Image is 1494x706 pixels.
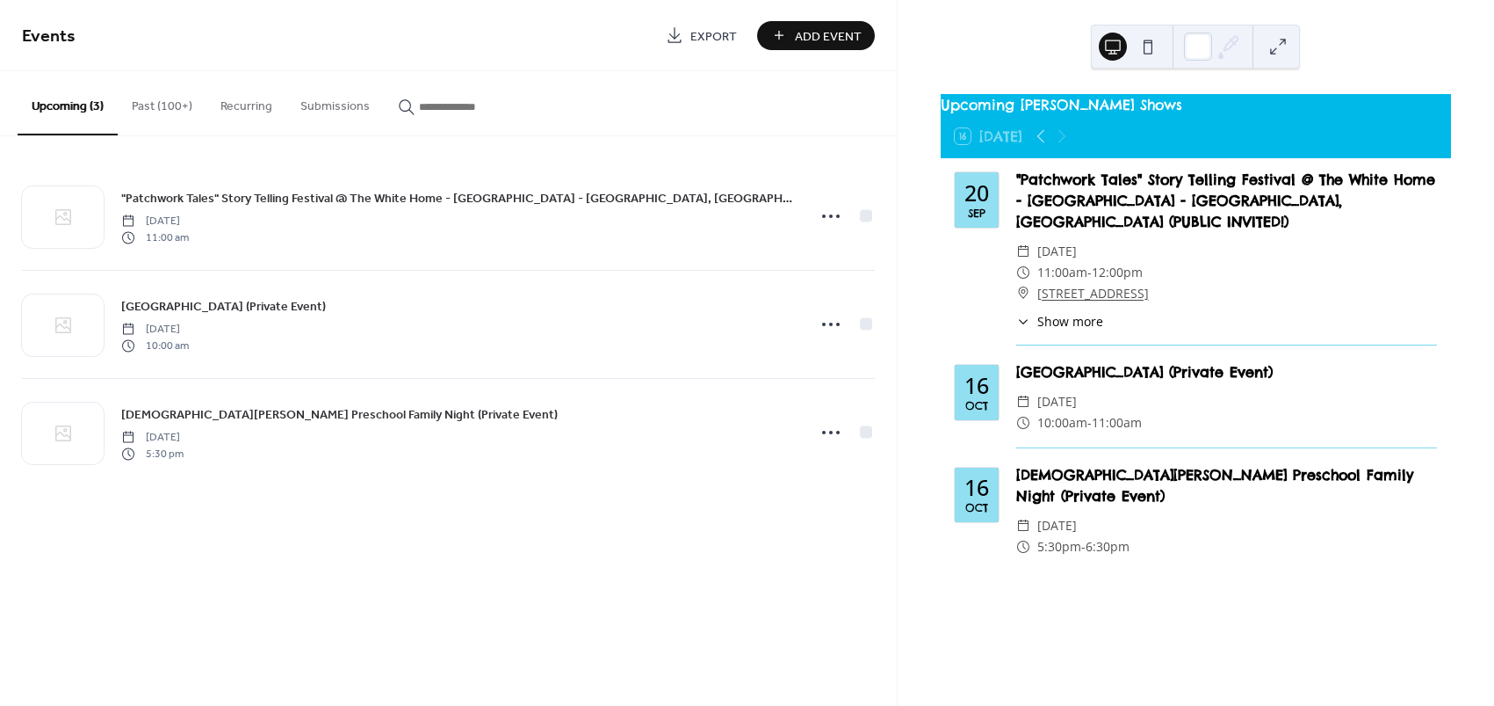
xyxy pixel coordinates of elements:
[121,214,189,229] span: [DATE]
[1016,515,1030,536] div: ​
[1016,536,1030,557] div: ​
[1016,283,1030,304] div: ​
[18,71,118,135] button: Upcoming (3)
[690,27,737,46] span: Export
[1016,464,1437,506] div: [DEMOGRAPHIC_DATA][PERSON_NAME] Preschool Family Night (Private Event)
[941,94,1451,115] div: Upcoming [PERSON_NAME] Shows
[121,338,189,353] span: 10:00 am
[118,71,206,134] button: Past (100+)
[968,207,985,219] div: Sep
[121,190,795,208] span: "Patchwork Tales" Story Telling Festival @ The White Home - [GEOGRAPHIC_DATA] - [GEOGRAPHIC_DATA]...
[121,404,558,425] a: [DEMOGRAPHIC_DATA][PERSON_NAME] Preschool Family Night (Private Event)
[795,27,862,46] span: Add Event
[1037,536,1081,557] span: 5:30pm
[121,298,326,317] span: [GEOGRAPHIC_DATA] (Private Event)
[1081,536,1086,557] span: -
[1037,391,1077,412] span: [DATE]
[1016,391,1030,412] div: ​
[1092,262,1143,283] span: 12:00pm
[1016,241,1030,262] div: ​
[22,19,76,54] span: Events
[1086,536,1130,557] span: 6:30pm
[757,21,875,50] button: Add Event
[1016,361,1437,382] div: [GEOGRAPHIC_DATA] (Private Event)
[1016,412,1030,433] div: ​
[1087,262,1092,283] span: -
[286,71,384,134] button: Submissions
[121,430,184,446] span: [DATE]
[1087,412,1092,433] span: -
[1037,515,1077,536] span: [DATE]
[121,406,558,425] span: [DEMOGRAPHIC_DATA][PERSON_NAME] Preschool Family Night (Private Event)
[964,375,989,397] div: 16
[1037,412,1087,433] span: 10:00am
[1037,241,1077,262] span: [DATE]
[121,446,184,462] span: 5:30 pm
[1016,312,1030,331] div: ​
[965,502,988,513] div: Oct
[964,182,989,204] div: 20
[1016,312,1103,331] button: ​Show more
[121,188,795,208] a: "Patchwork Tales" Story Telling Festival @ The White Home - [GEOGRAPHIC_DATA] - [GEOGRAPHIC_DATA]...
[121,229,189,245] span: 11:00 am
[965,400,988,411] div: Oct
[1037,312,1103,331] span: Show more
[121,322,189,338] span: [DATE]
[1037,262,1087,283] span: 11:00am
[1037,283,1149,304] a: [STREET_ADDRESS]
[1016,262,1030,283] div: ​
[206,71,286,134] button: Recurring
[653,21,750,50] a: Export
[121,296,326,317] a: [GEOGRAPHIC_DATA] (Private Event)
[1016,169,1437,232] div: "Patchwork Tales" Story Telling Festival @ The White Home - [GEOGRAPHIC_DATA] - [GEOGRAPHIC_DATA]...
[964,477,989,499] div: 16
[1092,412,1142,433] span: 11:00am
